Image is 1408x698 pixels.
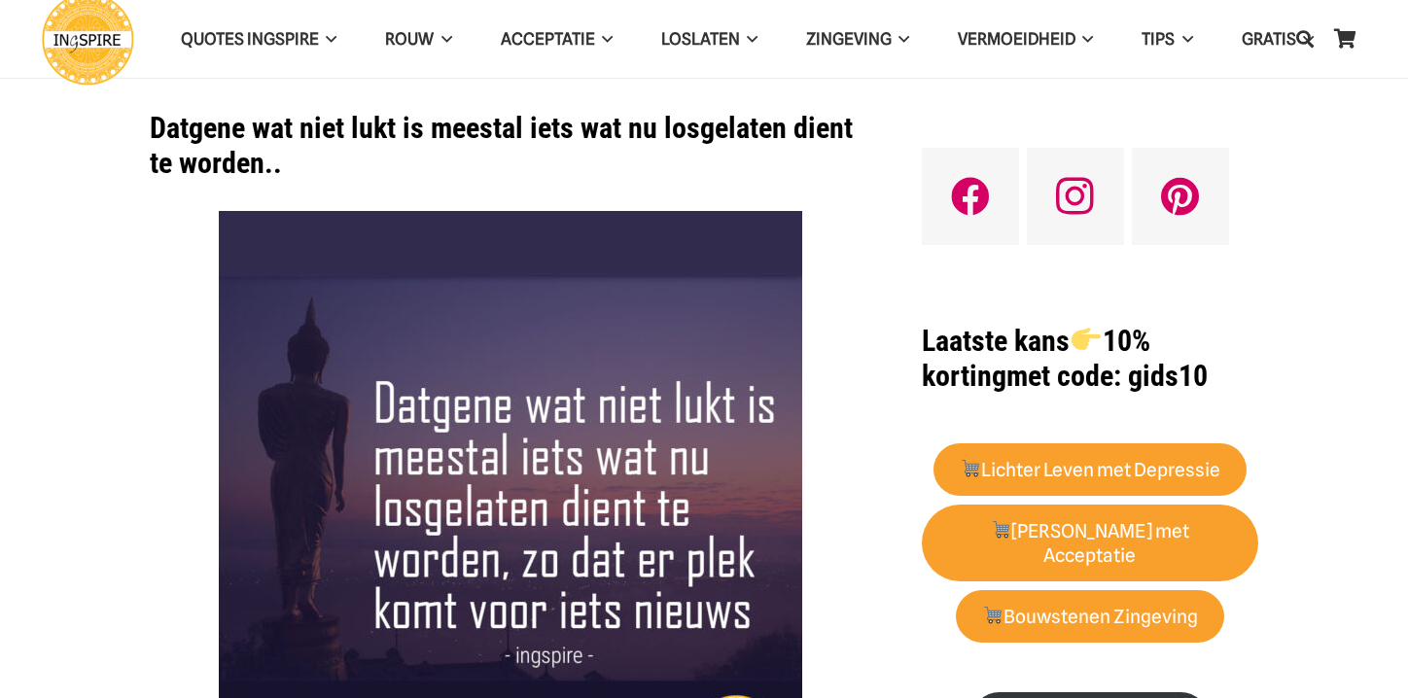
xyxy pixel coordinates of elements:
[961,459,979,477] img: 🛒
[1132,148,1229,245] a: Pinterest
[385,29,434,49] span: ROUW
[992,520,1010,539] img: 🛒
[782,15,933,64] a: ZingevingZingeving Menu
[1072,325,1101,354] img: 👉
[157,15,361,64] a: QUOTES INGSPIREQUOTES INGSPIRE Menu
[1117,15,1216,64] a: TIPSTIPS Menu
[960,459,1220,481] strong: Lichter Leven met Depressie
[922,324,1258,394] h1: met code: gids10
[806,29,892,49] span: Zingeving
[637,15,782,64] a: LoslatenLoslaten Menu
[501,29,595,49] span: Acceptatie
[1075,15,1093,63] span: VERMOEIDHEID Menu
[661,29,740,49] span: Loslaten
[740,15,757,63] span: Loslaten Menu
[595,15,613,63] span: Acceptatie Menu
[933,443,1248,497] a: 🛒Lichter Leven met Depressie
[933,15,1117,64] a: VERMOEIDHEIDVERMOEIDHEID Menu
[476,15,637,64] a: AcceptatieAcceptatie Menu
[922,324,1150,393] strong: Laatste kans 10% korting
[1217,15,1338,64] a: GRATISGRATIS Menu
[983,606,1002,624] img: 🛒
[982,606,1198,628] strong: Bouwstenen Zingeving
[1175,15,1192,63] span: TIPS Menu
[1285,15,1324,63] a: Zoeken
[434,15,451,63] span: ROUW Menu
[1027,148,1124,245] a: Instagram
[361,15,475,64] a: ROUWROUW Menu
[1242,29,1296,49] span: GRATIS
[1142,29,1175,49] span: TIPS
[922,505,1258,582] a: 🛒[PERSON_NAME] met Acceptatie
[181,29,319,49] span: QUOTES INGSPIRE
[319,15,336,63] span: QUOTES INGSPIRE Menu
[150,111,872,181] h1: Datgene wat niet lukt is meestal iets wat nu losgelaten dient te worden..
[991,520,1190,567] strong: [PERSON_NAME] met Acceptatie
[922,148,1019,245] a: Facebook
[892,15,909,63] span: Zingeving Menu
[958,29,1075,49] span: VERMOEIDHEID
[956,590,1225,644] a: 🛒Bouwstenen Zingeving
